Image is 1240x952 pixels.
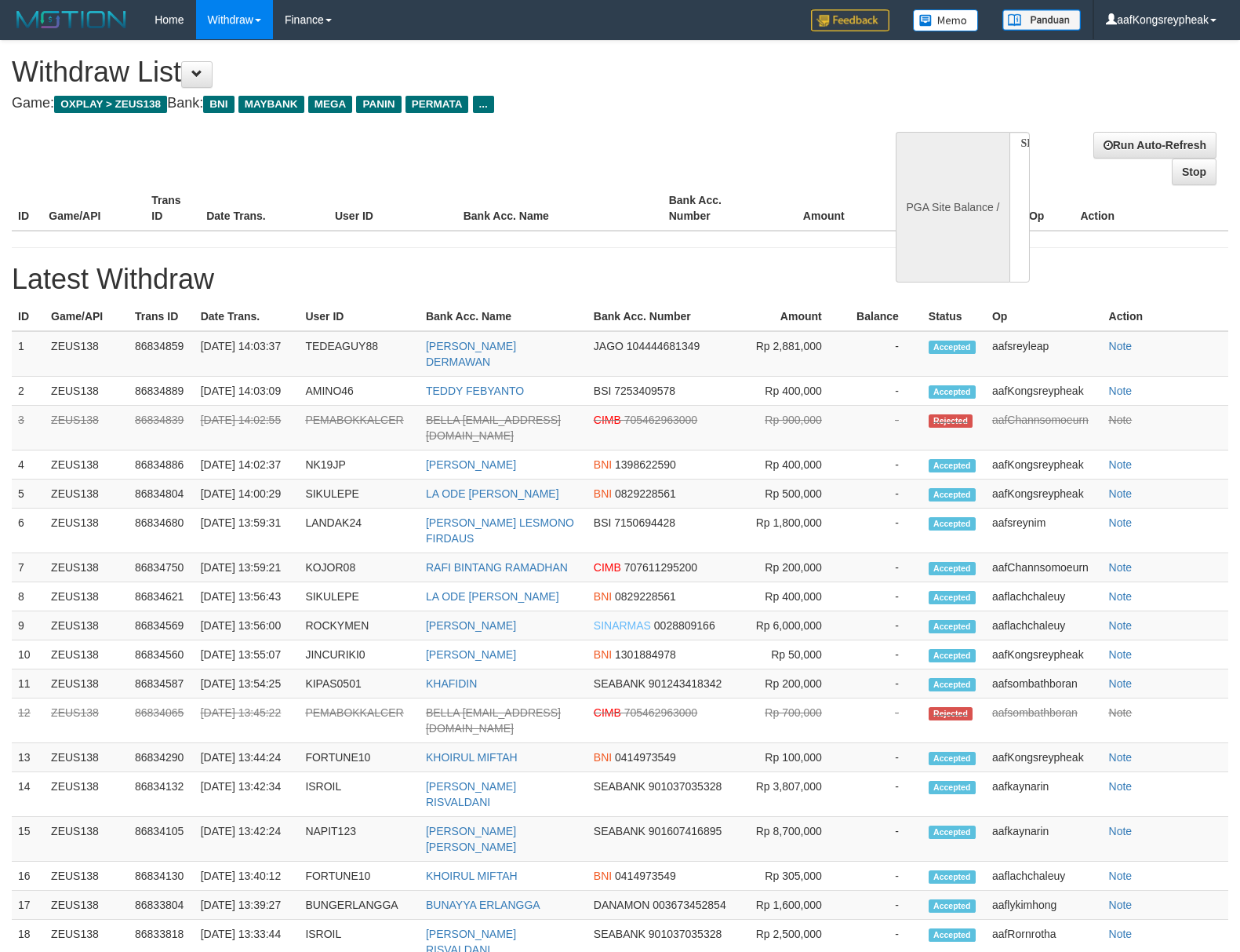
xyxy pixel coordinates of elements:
[299,480,420,509] td: SIKULEPE
[195,698,300,743] td: [DATE] 13:45:22
[12,96,811,111] h4: Game: Bank:
[426,516,574,545] a: [PERSON_NAME] LESMONO FIRDAUS
[12,57,811,88] h1: Withdraw List
[594,458,612,471] span: BNI
[929,591,976,604] span: Accepted
[426,561,568,574] a: RAFI BINTANG RAMADHAN
[986,302,1103,331] th: Op
[929,707,973,720] span: Rejected
[845,377,922,406] td: -
[45,743,129,772] td: ZEUS138
[195,862,300,891] td: [DATE] 13:40:12
[1109,516,1133,529] a: Note
[45,772,129,817] td: ZEUS138
[12,480,45,509] td: 5
[594,340,624,352] span: JAGO
[299,450,420,480] td: NK19JP
[1109,561,1133,574] a: Note
[129,891,195,920] td: 86833804
[663,186,765,231] th: Bank Acc. Number
[929,341,976,354] span: Accepted
[929,517,976,531] span: Accepted
[845,772,922,817] td: -
[1109,340,1133,352] a: Note
[748,480,845,509] td: Rp 500,000
[845,891,922,920] td: -
[986,640,1103,669] td: aafKongsreypheak
[45,480,129,509] td: ZEUS138
[594,619,651,632] span: SINARMAS
[45,669,129,698] td: ZEUS138
[929,752,976,765] span: Accepted
[615,648,676,661] span: 1301884978
[748,611,845,640] td: Rp 6,000,000
[748,377,845,406] td: Rp 400,000
[845,509,922,553] td: -
[845,640,922,669] td: -
[12,302,45,331] th: ID
[986,553,1103,582] td: aafChannsomoeurn
[986,772,1103,817] td: aafkaynarin
[129,509,195,553] td: 86834680
[929,781,976,794] span: Accepted
[45,406,129,450] td: ZEUS138
[426,780,516,808] a: [PERSON_NAME] RISVALDANI
[986,450,1103,480] td: aafKongsreypheak
[748,772,845,817] td: Rp 3,807,000
[426,648,516,661] a: [PERSON_NAME]
[748,582,845,611] td: Rp 400,000
[748,450,845,480] td: Rp 400,000
[1109,677,1133,690] a: Note
[299,509,420,553] td: LANDAK24
[129,611,195,640] td: 86834569
[299,669,420,698] td: KIPAS0501
[845,698,922,743] td: -
[195,406,300,450] td: [DATE] 14:02:55
[594,870,612,882] span: BNI
[748,698,845,743] td: Rp 700,000
[12,698,45,743] td: 12
[594,385,612,397] span: BSI
[195,553,300,582] td: [DATE] 13:59:21
[748,891,845,920] td: Rp 1,600,000
[426,825,516,853] a: [PERSON_NAME] [PERSON_NAME]
[929,385,976,399] span: Accepted
[129,302,195,331] th: Trans ID
[299,640,420,669] td: JINCURIKI0
[615,487,676,500] span: 0829228561
[986,331,1103,377] td: aafsreyleap
[765,186,868,231] th: Amount
[748,640,845,669] td: Rp 50,000
[986,862,1103,891] td: aaflachchaleuy
[748,509,845,553] td: Rp 1,800,000
[594,706,621,719] span: CIMB
[45,862,129,891] td: ZEUS138
[594,751,612,764] span: BNI
[45,698,129,743] td: ZEUS138
[129,862,195,891] td: 86834130
[45,377,129,406] td: ZEUS138
[426,487,559,500] a: LA ODE [PERSON_NAME]
[129,406,195,450] td: 86834839
[614,516,675,529] span: 7150694428
[986,891,1103,920] td: aaflykimhong
[12,862,45,891] td: 16
[129,553,195,582] td: 86834750
[845,743,922,772] td: -
[1109,458,1133,471] a: Note
[594,561,621,574] span: CIMB
[748,817,845,862] td: Rp 8,700,000
[986,611,1103,640] td: aaflachchaleuy
[12,817,45,862] td: 15
[649,780,722,793] span: 901037035328
[129,450,195,480] td: 86834886
[195,669,300,698] td: [DATE] 13:54:25
[1109,899,1133,911] a: Note
[1109,590,1133,603] a: Note
[299,302,420,331] th: User ID
[1109,706,1133,719] a: Note
[748,406,845,450] td: Rp 900,000
[922,302,986,331] th: Status
[299,743,420,772] td: FORTUNE10
[420,302,587,331] th: Bank Acc. Name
